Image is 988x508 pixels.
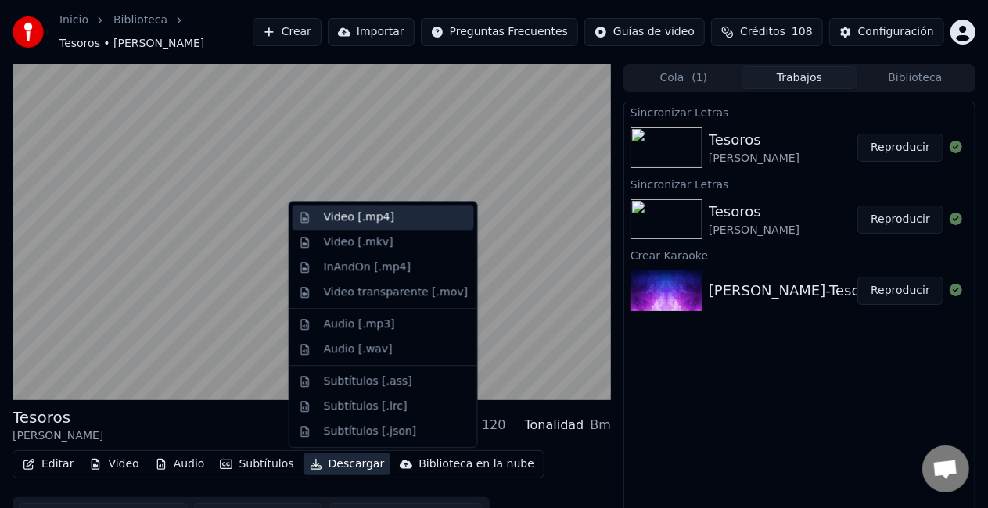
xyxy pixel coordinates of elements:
button: Crear [253,18,322,46]
button: Importar [328,18,415,46]
div: Tonalidad [525,416,584,435]
div: Crear Karaoke [624,245,975,264]
button: Guías de video [584,18,705,46]
button: Configuración [829,18,944,46]
button: Trabajos [742,66,857,89]
div: Biblioteca en la nube [419,456,534,472]
div: Tesoros [13,406,103,428]
div: Bm [590,416,611,435]
button: Reproducir [857,206,943,234]
button: Audio [149,453,211,475]
div: InAndOn [.mp4] [324,259,411,275]
div: Video [.mp4] [324,209,394,225]
button: Reproducir [857,134,943,162]
button: Cola [626,66,742,89]
div: [PERSON_NAME] [709,151,799,166]
div: Subtítulos [.json] [324,424,417,439]
div: Audio [.mp3] [324,317,395,332]
div: Configuración [858,24,934,40]
div: [PERSON_NAME]-Tesoros [709,280,882,302]
button: Subtítulos [214,453,300,475]
div: [PERSON_NAME] [13,428,103,444]
div: [PERSON_NAME] [709,223,799,238]
button: Preguntas Frecuentes [421,18,578,46]
div: Subtítulos [.lrc] [324,399,408,414]
div: Video transparente [.mov] [324,284,468,300]
div: Chat abierto [922,445,969,492]
a: Inicio [59,13,88,28]
button: Reproducir [857,277,943,305]
button: Créditos108 [711,18,823,46]
nav: breadcrumb [59,13,253,52]
div: Audio [.wav] [324,342,393,357]
div: Sincronizar Letras [624,102,975,121]
a: Biblioteca [113,13,167,28]
span: ( 1 ) [692,70,707,86]
span: Tesoros • [PERSON_NAME] [59,36,204,52]
div: Subtítulos [.ass] [324,374,412,389]
button: Descargar [304,453,391,475]
div: Sincronizar Letras [624,174,975,193]
div: Video [.mkv] [324,234,393,250]
div: 120 [482,416,506,435]
button: Biblioteca [857,66,973,89]
button: Video [83,453,145,475]
div: Tesoros [709,201,799,223]
button: Editar [16,453,80,475]
span: 108 [792,24,813,40]
div: Tesoros [709,129,799,151]
span: Créditos [740,24,785,40]
img: youka [13,16,44,48]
